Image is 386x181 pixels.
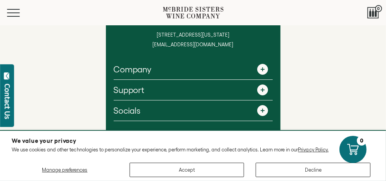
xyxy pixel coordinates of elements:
small: [EMAIL_ADDRESS][DOMAIN_NAME] [153,42,234,47]
div: 0 [357,136,367,146]
div: Contact Us [3,84,11,119]
button: Mobile Menu Trigger [7,9,35,17]
a: Support [114,80,273,100]
small: [STREET_ADDRESS][US_STATE] [157,32,229,38]
button: Manage preferences [12,163,118,177]
button: Decline [256,163,370,177]
button: Accept [130,163,244,177]
p: We use cookies and other technologies to personalize your experience, perform marketing, and coll... [12,147,374,153]
span: 0 [375,5,382,12]
a: Company [114,59,273,79]
span: Manage preferences [42,167,87,173]
a: Socials [114,100,273,121]
a: Privacy Policy. [298,147,329,153]
h2: We value your privacy [12,138,374,144]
